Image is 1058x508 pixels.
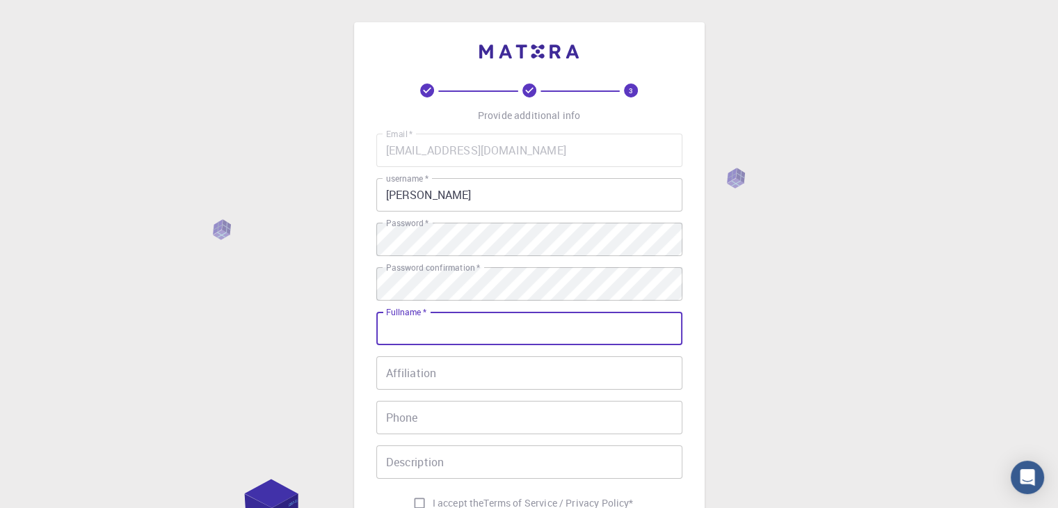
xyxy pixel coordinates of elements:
[386,306,426,318] label: Fullname
[386,173,428,184] label: username
[629,86,633,95] text: 3
[386,262,480,273] label: Password confirmation
[386,217,428,229] label: Password
[386,128,412,140] label: Email
[1011,461,1044,494] div: Open Intercom Messenger
[478,109,580,122] p: Provide additional info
